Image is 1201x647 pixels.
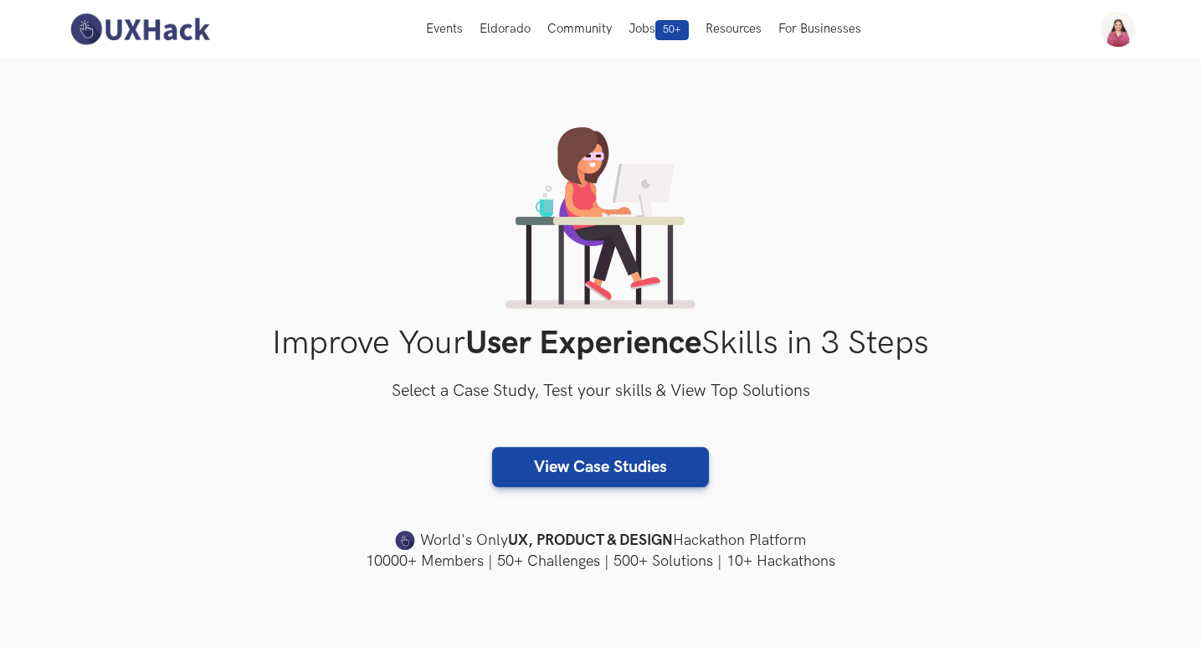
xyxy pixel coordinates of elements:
[508,529,673,552] strong: UX, PRODUCT & DESIGN
[65,12,214,47] img: UXHack-logo.png
[65,378,1137,405] h3: Select a Case Study, Test your skills & View Top Solutions
[492,447,709,487] a: View Case Studies
[65,529,1137,552] h4: World's Only Hackathon Platform
[465,324,701,363] strong: User Experience
[655,20,689,40] span: 50+
[1101,12,1136,47] img: Your profile pic
[395,530,415,552] img: uxhack-favicon-image.png
[506,127,695,309] img: lady working on laptop
[65,324,1137,363] h1: Improve Your Skills in 3 Steps
[65,551,1137,572] h4: 10000+ Members | 50+ Challenges | 500+ Solutions | 10+ Hackathons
